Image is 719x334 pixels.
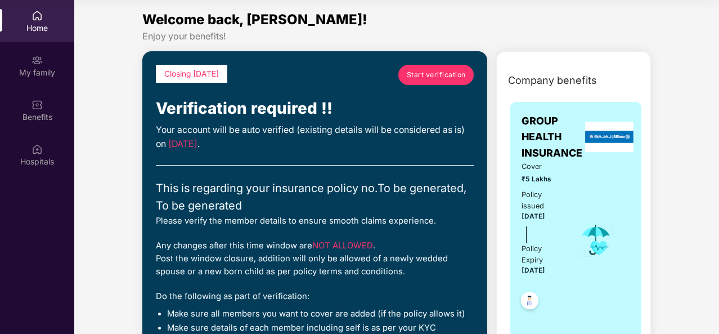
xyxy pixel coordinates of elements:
[585,122,633,152] img: insurerLogo
[156,239,474,279] div: Any changes after this time window are . Post the window closure, addition will only be allowed o...
[142,11,367,28] span: Welcome back, [PERSON_NAME]!
[156,180,474,215] div: This is regarding your insurance policy no. To be generated, To be generated
[508,73,597,88] span: Company benefits
[32,144,43,155] img: svg+xml;base64,PHN2ZyBpZD0iSG9zcGl0YWxzIiB4bWxucz0iaHR0cDovL3d3dy53My5vcmcvMjAwMC9zdmciIHdpZHRoPS...
[522,243,563,266] div: Policy Expiry
[156,96,474,121] div: Verification required !!
[168,139,197,149] span: [DATE]
[32,55,43,66] img: svg+xml;base64,PHN2ZyB3aWR0aD0iMjAiIGhlaWdodD0iMjAiIHZpZXdCb3g9IjAgMCAyMCAyMCIgZmlsbD0ibm9uZSIgeG...
[398,65,474,85] a: Start verification
[312,241,373,251] span: NOT ALLOWED
[156,123,474,152] div: Your account will be auto verified (existing details will be considered as is) on .
[32,99,43,110] img: svg+xml;base64,PHN2ZyBpZD0iQmVuZWZpdHMiIHhtbG5zPSJodHRwOi8vd3d3LnczLm9yZy8yMDAwL3N2ZyIgd2lkdGg9Ij...
[156,215,474,228] div: Please verify the member details to ensure smooth claims experience.
[167,309,474,320] li: Make sure all members you want to cover are added (if the policy allows it)
[578,221,614,259] img: icon
[32,10,43,21] img: svg+xml;base64,PHN2ZyBpZD0iSG9tZSIgeG1sbnM9Imh0dHA6Ly93d3cudzMub3JnLzIwMDAvc3ZnIiB3aWR0aD0iMjAiIG...
[522,189,563,212] div: Policy issued
[522,113,582,161] span: GROUP HEALTH INSURANCE
[522,212,545,220] span: [DATE]
[407,69,466,80] span: Start verification
[522,161,563,172] span: Cover
[142,30,651,42] div: Enjoy your benefits!
[164,69,219,78] span: Closing [DATE]
[156,290,474,303] div: Do the following as part of verification:
[522,174,563,185] span: ₹5 Lakhs
[522,266,545,274] span: [DATE]
[516,288,543,316] img: svg+xml;base64,PHN2ZyB4bWxucz0iaHR0cDovL3d3dy53My5vcmcvMjAwMC9zdmciIHdpZHRoPSI0OC45NDMiIGhlaWdodD...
